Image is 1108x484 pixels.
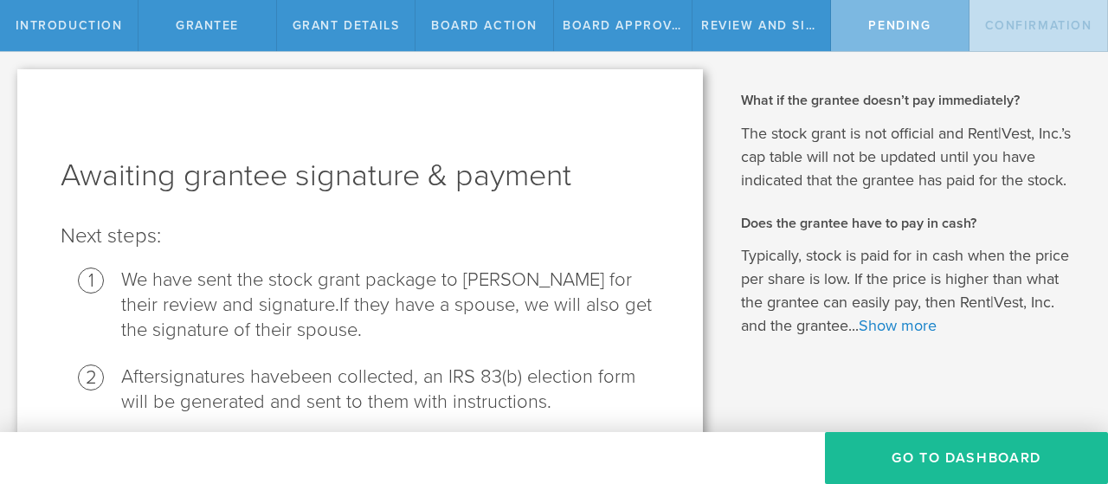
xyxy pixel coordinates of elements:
[121,294,652,341] span: If they have a spouse, we will also get the signature of their spouse.
[16,18,123,33] span: Introduction
[160,365,290,388] span: signatures have
[741,91,1082,110] h2: What if the grantee doesn’t pay immediately?
[61,223,660,250] p: Next steps:
[293,18,400,33] span: Grant Details
[121,268,660,343] li: We have sent the stock grant package to [PERSON_NAME] for their review and signature .
[701,18,826,33] span: Review and Sign
[563,18,688,33] span: Board Approval
[741,214,1082,233] h2: Does the grantee have to pay in cash?
[61,155,660,197] h1: Awaiting grantee signature & payment
[121,365,660,415] li: After been collected, an IRS 83(b) election form will be generated and sent to them with instruct...
[825,432,1108,484] button: Go To Dashboard
[741,122,1082,192] p: The stock grant is not official and Rent|Vest, Inc.’s cap table will not be updated until you hav...
[868,18,931,33] span: Pending
[985,18,1092,33] span: Confirmation
[859,316,937,335] a: Show more
[741,244,1082,338] p: Typically, stock is paid for in cash when the price per share is low. If the price is higher than...
[1021,349,1108,432] iframe: Chat Widget
[176,18,239,33] span: Grantee
[431,18,538,33] span: Board Action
